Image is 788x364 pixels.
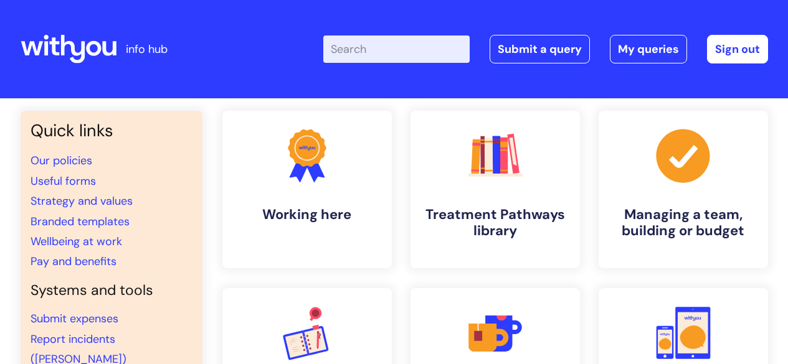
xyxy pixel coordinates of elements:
a: Submit a query [490,35,590,63]
h3: Quick links [31,121,192,141]
a: Wellbeing at work [31,234,122,249]
h4: Treatment Pathways library [420,207,570,240]
a: Branded templates [31,214,130,229]
a: Useful forms [31,174,96,189]
a: Treatment Pathways library [411,111,580,268]
input: Search [323,35,470,63]
h4: Managing a team, building or budget [609,207,758,240]
a: Working here [222,111,392,268]
a: My queries [610,35,687,63]
a: Our policies [31,153,92,168]
a: Managing a team, building or budget [599,111,768,268]
h4: Working here [232,207,382,223]
a: Pay and benefits [31,254,116,269]
h4: Systems and tools [31,282,192,299]
a: Submit expenses [31,311,118,326]
a: Sign out [707,35,768,63]
div: | - [323,35,768,63]
p: info hub [126,39,168,59]
a: Strategy and values [31,194,133,208]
